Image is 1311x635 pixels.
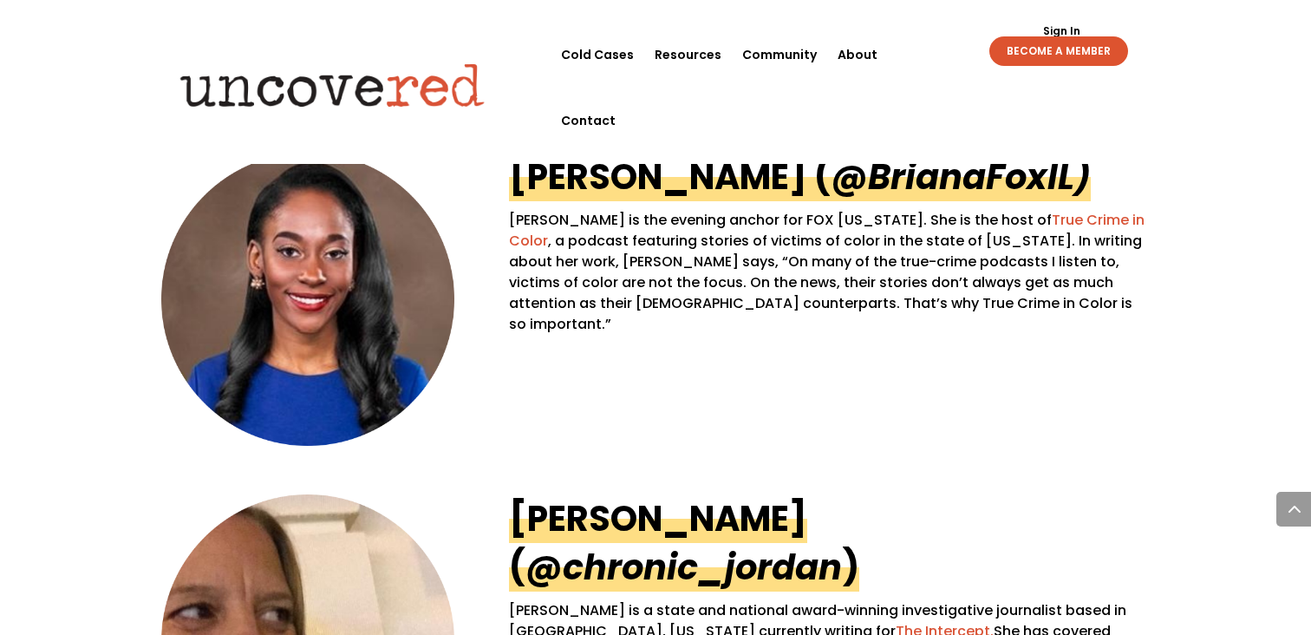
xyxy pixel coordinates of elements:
[525,543,842,592] em: @chronic_jordan
[742,22,817,88] a: Community
[509,153,1091,201] a: [PERSON_NAME] (@BrianaFoxIL)
[561,22,634,88] a: Cold Cases
[509,210,1145,251] a: True Crime in Color
[509,210,1150,335] p: [PERSON_NAME] is the evening anchor for FOX [US_STATE]. She is the host of , a podcast featuring ...
[561,88,616,154] a: Contact
[1034,26,1090,36] a: Sign In
[509,494,859,592] a: [PERSON_NAME] (@chronic_jordan)
[655,22,721,88] a: Resources
[989,36,1128,66] a: BECOME A MEMBER
[838,22,877,88] a: About
[161,153,454,446] img: BrianaCollins
[166,51,499,119] img: Uncovered logo
[868,153,1091,201] i: BrianaFoxIL)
